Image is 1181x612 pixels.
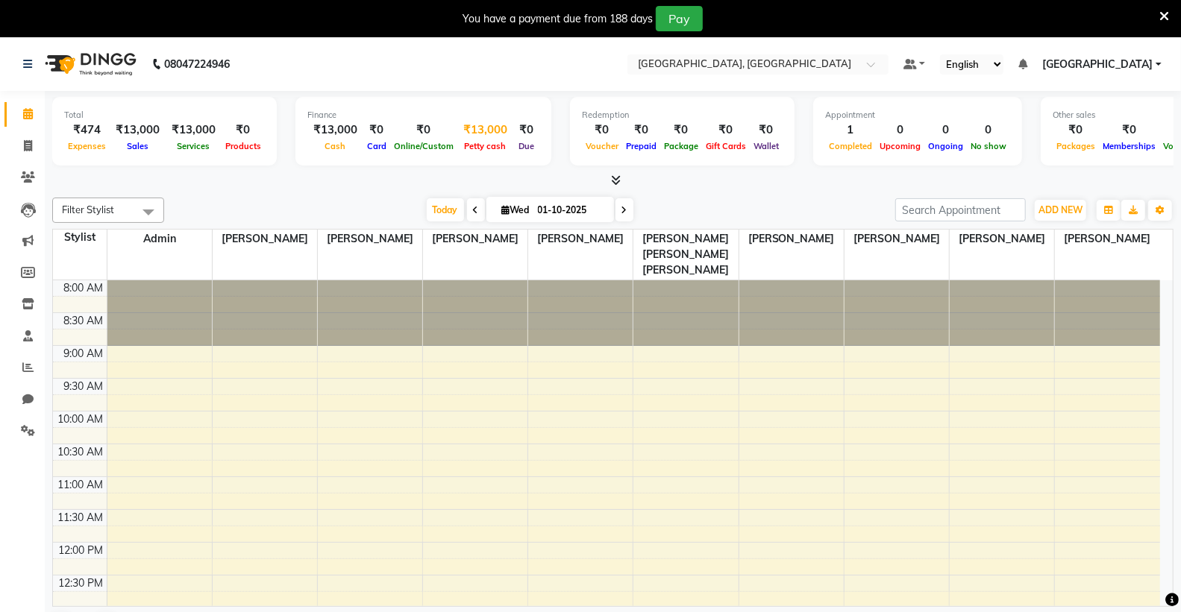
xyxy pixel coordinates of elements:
div: 0 [924,122,967,139]
span: Sales [123,141,152,151]
span: Admin [107,230,212,248]
div: 8:00 AM [61,280,107,296]
div: 11:00 AM [55,477,107,493]
span: Upcoming [876,141,924,151]
span: [PERSON_NAME] [528,230,633,248]
div: ₹13,000 [110,122,166,139]
div: 9:30 AM [61,379,107,394]
div: ₹13,000 [307,122,363,139]
span: ADD NEW [1039,204,1083,215]
div: Appointment [825,109,1010,122]
div: ₹0 [750,122,783,139]
span: [PERSON_NAME] [845,230,949,248]
span: Prepaid [622,141,660,151]
div: ₹0 [513,122,539,139]
div: ₹0 [1099,122,1159,139]
span: Online/Custom [390,141,457,151]
div: 12:30 PM [56,575,107,591]
span: Voucher [582,141,622,151]
span: [GEOGRAPHIC_DATA] [1042,57,1153,72]
div: ₹0 [390,122,457,139]
span: [PERSON_NAME] [950,230,1054,248]
div: Stylist [53,230,107,245]
span: Memberships [1099,141,1159,151]
span: Filter Stylist [62,204,114,215]
span: Completed [825,141,876,151]
span: Package [660,141,702,151]
div: ₹0 [222,122,265,139]
div: 9:00 AM [61,346,107,362]
span: Gift Cards [702,141,750,151]
div: Redemption [582,109,783,122]
div: 0 [876,122,924,139]
div: You have a payment due from 188 days [463,11,653,27]
div: ₹0 [622,122,660,139]
div: ₹0 [702,122,750,139]
b: 08047224946 [164,43,230,85]
div: ₹0 [660,122,702,139]
button: ADD NEW [1035,200,1086,221]
div: ₹13,000 [457,122,513,139]
span: Card [363,141,390,151]
div: 0 [967,122,1010,139]
span: Wallet [750,141,783,151]
span: Ongoing [924,141,967,151]
div: Finance [307,109,539,122]
button: Pay [656,6,703,31]
div: ₹13,000 [166,122,222,139]
div: 11:30 AM [55,510,107,526]
span: Wed [498,204,533,215]
span: Expenses [64,141,110,151]
div: ₹0 [1053,122,1099,139]
span: Due [515,141,538,151]
span: [PERSON_NAME] [739,230,844,248]
span: Petty cash [461,141,510,151]
span: [PERSON_NAME] [1055,230,1160,248]
div: 12:00 PM [56,543,107,558]
div: ₹474 [64,122,110,139]
span: No show [967,141,1010,151]
span: Packages [1053,141,1099,151]
span: [PERSON_NAME] [423,230,527,248]
span: [PERSON_NAME] [318,230,422,248]
div: Total [64,109,265,122]
div: 1 [825,122,876,139]
div: 8:30 AM [61,313,107,329]
div: ₹0 [363,122,390,139]
span: Products [222,141,265,151]
span: Services [174,141,214,151]
span: Cash [322,141,350,151]
img: logo [38,43,140,85]
div: 10:00 AM [55,411,107,427]
span: [PERSON_NAME] [PERSON_NAME] [PERSON_NAME] [633,230,738,280]
div: ₹0 [582,122,622,139]
input: 2025-10-01 [533,199,608,221]
div: 10:30 AM [55,444,107,460]
span: Today [427,198,464,221]
input: Search Appointment [895,198,1026,221]
span: [PERSON_NAME] [213,230,317,248]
